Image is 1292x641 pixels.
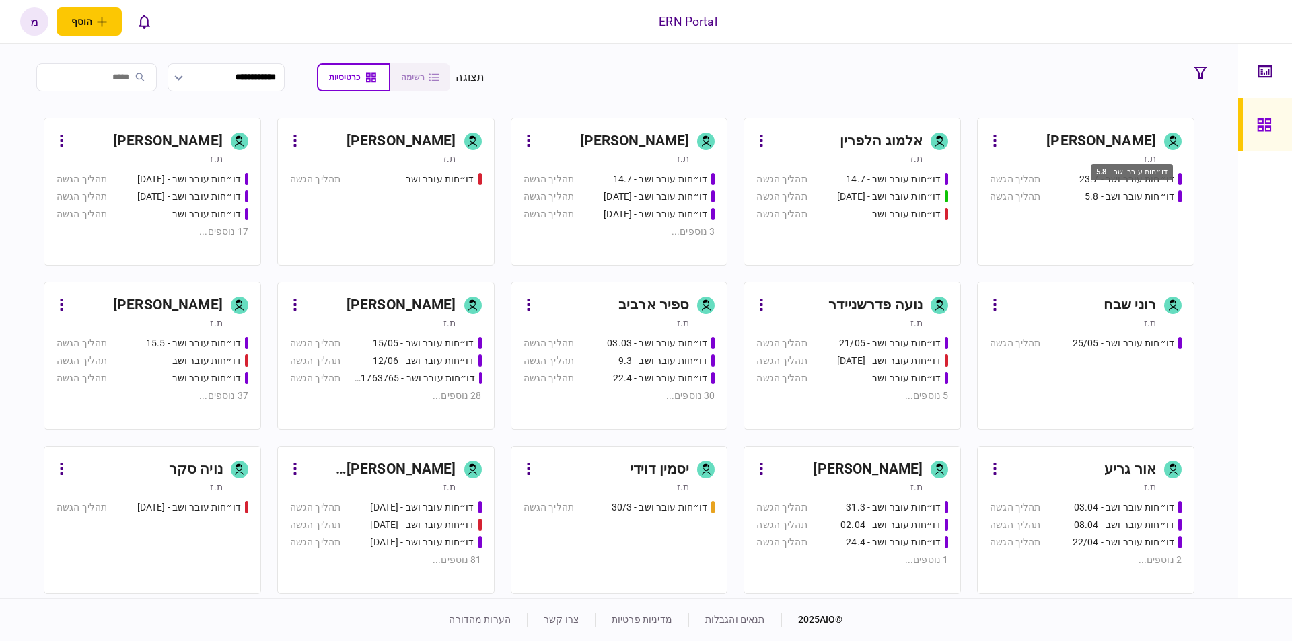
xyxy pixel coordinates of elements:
[354,371,474,385] div: דו״חות עובר ושב - 511763765 18/06
[317,63,390,91] button: כרטיסיות
[659,13,717,30] div: ERN Portal
[57,7,122,36] button: פתח תפריט להוספת לקוח
[756,336,807,350] div: תהליך הגשה
[607,336,707,350] div: דו״חות עובר ושב - 03.03
[744,282,961,430] a: נועה פדרשניידרת.זדו״חות עובר ושב - 21/05תהליך הגשהדו״חות עובר ושב - 03/06/25תהליך הגשהדו״חות עובר...
[113,130,223,152] div: [PERSON_NAME]
[443,480,456,494] div: ת.ז
[1074,518,1174,532] div: דו״חות עובר ושב - 08.04
[373,354,474,368] div: דו״חות עובר ושב - 12/06
[544,614,579,625] a: צרו קשר
[511,446,728,594] a: יסמין דוידית.זדו״חות עובר ושב - 30/3תהליך הגשה
[977,446,1194,594] a: אור גריעת.זדו״חות עובר ושב - 03.04תהליך הגשהדו״חות עובר ושב - 08.04תהליך הגשהדו״חות עובר ושב - 22...
[618,354,708,368] div: דו״חות עובר ושב - 9.3
[846,500,941,515] div: דו״חות עובר ושב - 31.3
[839,336,941,350] div: דו״חות עובר ושב - 21/05
[290,371,340,385] div: תהליך הגשה
[306,459,456,480] div: [PERSON_NAME] [PERSON_NAME]
[511,282,728,430] a: ספיר ארביבת.זדו״חות עובר ושב - 03.03תהליך הגשהדו״חות עובר ושב - 9.3תהליך הגשהדו״חות עובר ושב - 22...
[57,354,107,368] div: תהליך הגשה
[169,459,223,480] div: נויה סקר
[630,459,689,480] div: יסמין דוידי
[20,7,48,36] div: מ
[846,172,941,186] div: דו״חות עובר ושב - 14.7
[524,354,574,368] div: תהליך הגשה
[837,190,941,204] div: דו״חות עובר ושב - 15.07.25
[1046,130,1156,152] div: [PERSON_NAME]
[756,371,807,385] div: תהליך הגשה
[756,389,948,403] div: 5 נוספים ...
[618,295,689,316] div: ספיר ארביב
[828,295,923,316] div: נועה פדרשניידר
[57,172,107,186] div: תהליך הגשה
[840,130,923,152] div: אלמוג הלפרין
[44,282,261,430] a: [PERSON_NAME]ת.זדו״חות עובר ושב - 15.5תהליך הגשהדו״חות עובר ושבתהליך הגשהדו״חות עובר ושבתהליך הגש...
[57,500,107,515] div: תהליך הגשה
[756,535,807,550] div: תהליך הגשה
[57,371,107,385] div: תהליך הגשה
[756,190,807,204] div: תהליך הגשה
[744,446,961,594] a: [PERSON_NAME]ת.זדו״חות עובר ושב - 31.3תהליך הגשהדו״חות עובר ושב - 02.04תהליך הגשהדו״חות עובר ושב ...
[977,282,1194,430] a: רוני שבחת.זדו״חות עובר ושב - 25/05תהליך הגשה
[290,500,340,515] div: תהליך הגשה
[1144,316,1156,330] div: ת.ז
[210,316,222,330] div: ת.ז
[612,614,672,625] a: מדיניות פרטיות
[1079,172,1174,186] div: דו״חות עובר ושב - 23.7
[524,500,574,515] div: תהליך הגשה
[210,152,222,165] div: ת.ז
[1144,480,1156,494] div: ת.ז
[443,316,456,330] div: ת.ז
[524,336,574,350] div: תהליך הגשה
[837,354,941,368] div: דו״חות עובר ושב - 03/06/25
[373,336,474,350] div: דו״חות עובר ושב - 15/05
[137,172,241,186] div: דו״חות עובר ושב - 25.06.25
[44,446,261,594] a: נויה סקרת.זדו״חות עובר ושב - 19.03.2025תהליך הגשה
[990,190,1040,204] div: תהליך הגשה
[524,172,574,186] div: תהליך הגשה
[840,518,941,532] div: דו״חות עובר ושב - 02.04
[756,172,807,186] div: תהליך הגשה
[872,207,941,221] div: דו״חות עובר ושב
[813,459,923,480] div: [PERSON_NAME]
[781,613,843,627] div: © 2025 AIO
[370,535,474,550] div: דו״חות עובר ושב - 19.3.25
[172,354,241,368] div: דו״חות עובר ושב
[443,152,456,165] div: ת.ז
[511,118,728,266] a: [PERSON_NAME]ת.זדו״חות עובר ושב - 14.7תהליך הגשהדו״חות עובר ושב - 23.7.25תהליך הגשהדו״חות עובר וש...
[1073,336,1174,350] div: דו״חות עובר ושב - 25/05
[290,518,340,532] div: תהליך הגשה
[370,500,474,515] div: דו״חות עובר ושב - 19/03/2025
[137,500,241,515] div: דו״חות עובר ושב - 19.03.2025
[756,354,807,368] div: תהליך הגשה
[756,207,807,221] div: תהליך הגשה
[1144,152,1156,165] div: ת.ז
[524,207,574,221] div: תהליך הגשה
[290,389,482,403] div: 28 נוספים ...
[44,118,261,266] a: [PERSON_NAME]ת.זדו״חות עובר ושב - 25.06.25תהליך הגשהדו״חות עובר ושב - 26.06.25תהליך הגשהדו״חות עו...
[290,336,340,350] div: תהליך הגשה
[329,73,360,82] span: כרטיסיות
[401,73,425,82] span: רשימה
[990,172,1040,186] div: תהליך הגשה
[290,354,340,368] div: תהליך הגשה
[524,371,574,385] div: תהליך הגשה
[347,295,456,316] div: [PERSON_NAME]
[172,207,241,221] div: דו״חות עובר ושב
[210,480,222,494] div: ת.ז
[756,500,807,515] div: תהליך הגשה
[1091,164,1173,181] div: דו״חות עובר ושב - 5.8
[613,172,708,186] div: דו״חות עובר ושב - 14.7
[990,500,1040,515] div: תהליך הגשה
[872,371,941,385] div: דו״חות עובר ושב
[705,614,765,625] a: תנאים והגבלות
[57,190,107,204] div: תהליך הגשה
[57,225,248,239] div: 17 נוספים ...
[1104,295,1156,316] div: רוני שבח
[990,336,1040,350] div: תהליך הגשה
[604,190,707,204] div: דו״חות עובר ושב - 23.7.25
[57,207,107,221] div: תהליך הגשה
[456,69,485,85] div: תצוגה
[57,336,107,350] div: תהליך הגשה
[390,63,450,91] button: רשימה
